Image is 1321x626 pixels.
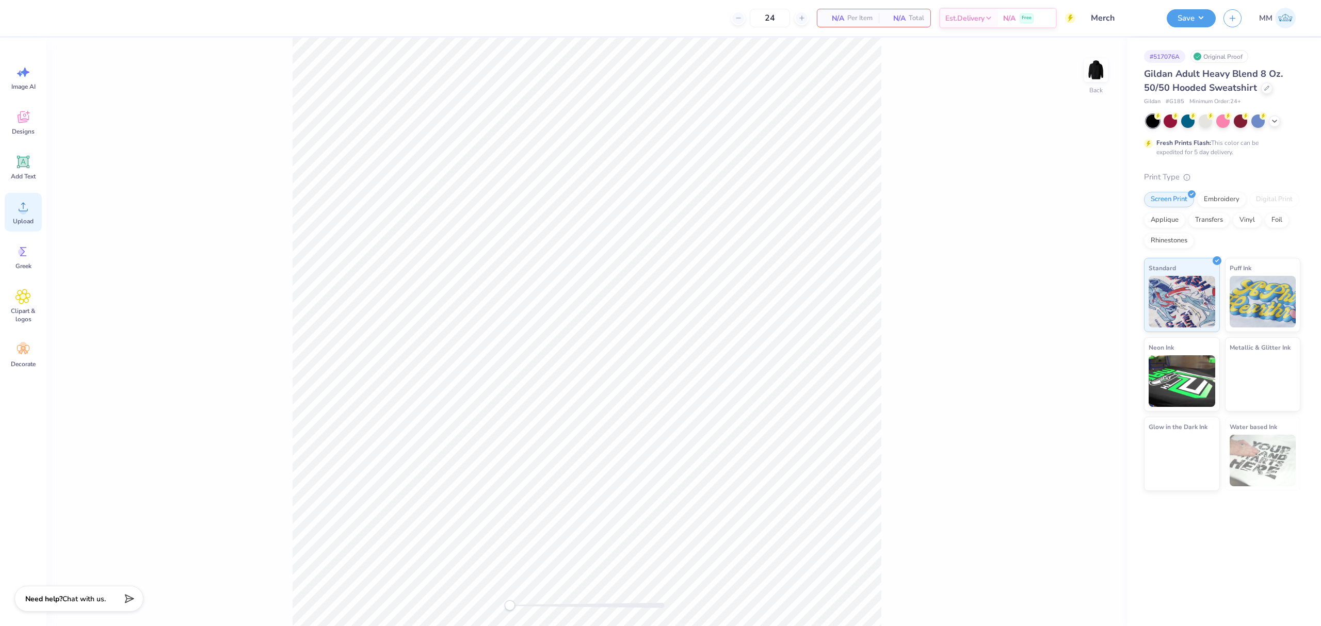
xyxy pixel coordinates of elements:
[1149,276,1215,327] img: Standard
[885,13,906,24] span: N/A
[1149,355,1215,407] img: Neon Ink
[62,594,106,604] span: Chat with us.
[1156,138,1283,157] div: This color can be expedited for 5 day delivery.
[1189,97,1241,106] span: Minimum Order: 24 +
[824,13,844,24] span: N/A
[1022,14,1032,22] span: Free
[1144,68,1283,94] span: Gildan Adult Heavy Blend 8 Oz. 50/50 Hooded Sweatshirt
[1265,212,1289,228] div: Foil
[1083,8,1159,28] input: Untitled Design
[11,360,36,368] span: Decorate
[1230,276,1296,327] img: Puff Ink
[1144,192,1194,207] div: Screen Print
[1190,50,1248,63] div: Original Proof
[1089,86,1103,95] div: Back
[1166,97,1184,106] span: # G185
[11,172,36,180] span: Add Text
[1086,60,1106,80] img: Back
[1144,171,1300,183] div: Print Type
[1188,212,1230,228] div: Transfers
[6,307,40,323] span: Clipart & logos
[1233,212,1262,228] div: Vinyl
[1275,8,1296,28] img: Mariah Myssa Salurio
[12,127,35,136] span: Designs
[1230,262,1251,273] span: Puff Ink
[1003,13,1016,24] span: N/A
[847,13,873,24] span: Per Item
[1149,342,1174,353] span: Neon Ink
[1144,233,1194,249] div: Rhinestones
[1259,12,1272,24] span: MM
[1197,192,1246,207] div: Embroidery
[1230,421,1277,432] span: Water based Ink
[13,217,34,225] span: Upload
[1230,342,1291,353] span: Metallic & Glitter Ink
[1156,139,1211,147] strong: Fresh Prints Flash:
[25,594,62,604] strong: Need help?
[1230,355,1296,407] img: Metallic & Glitter Ink
[1149,435,1215,486] img: Glow in the Dark Ink
[1144,212,1185,228] div: Applique
[1249,192,1299,207] div: Digital Print
[1149,421,1207,432] span: Glow in the Dark Ink
[1144,50,1185,63] div: # 517076A
[750,9,790,27] input: – –
[15,262,31,270] span: Greek
[1149,262,1176,273] span: Standard
[11,83,36,91] span: Image AI
[1254,8,1300,28] a: MM
[1167,9,1216,27] button: Save
[505,600,515,611] div: Accessibility label
[909,13,924,24] span: Total
[945,13,985,24] span: Est. Delivery
[1230,435,1296,486] img: Water based Ink
[1144,97,1161,106] span: Gildan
